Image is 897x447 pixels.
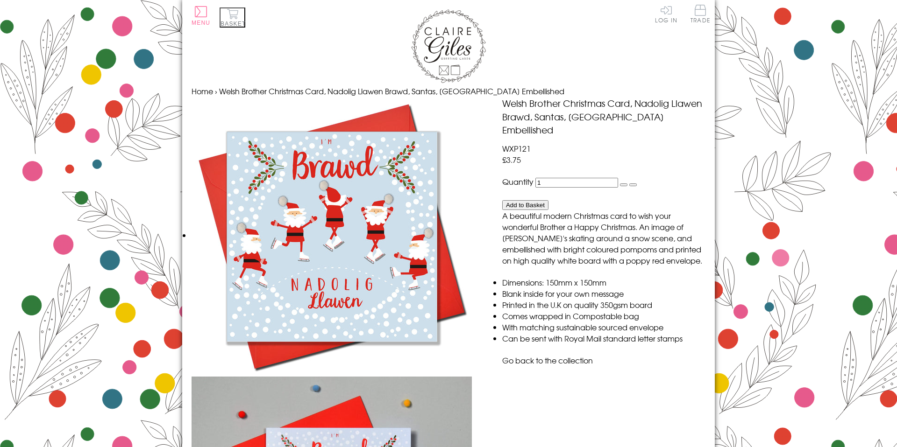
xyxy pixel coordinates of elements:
[502,277,705,288] li: Dimensions: 150mm x 150mm
[502,310,705,321] li: Comes wrapped in Compostable bag
[411,9,486,83] img: Claire Giles Greetings Cards
[502,97,705,137] h1: Welsh Brother Christmas Card, Nadolig Llawen Brawd, Santas, [GEOGRAPHIC_DATA] Embellished
[192,85,213,97] a: Home
[192,97,472,377] img: Welsh Brother Christmas Card, Nadolig Llawen Brawd, Santas, Pompom Embellished
[220,7,245,28] button: Basket
[502,200,548,210] button: Add to Basket
[192,20,210,26] span: Menu
[502,210,705,266] p: A beautiful modern Christmas card to wish your wonderful Brother a Happy Christmas. An image of [...
[192,6,210,26] button: Menu
[502,321,705,333] li: With matching sustainable sourced envelope
[215,85,217,97] span: ›
[502,333,705,344] li: Can be sent with Royal Mail standard letter stamps
[506,202,545,209] span: Add to Basket
[502,154,521,165] span: £3.75
[502,176,534,187] label: Quantity
[502,299,705,310] li: Printed in the U.K on quality 350gsm board
[502,355,593,366] a: Go back to the collection
[502,143,531,154] span: WXP121
[192,85,705,97] nav: breadcrumbs
[502,288,705,299] li: Blank inside for your own message
[691,5,710,23] span: Trade
[655,5,677,23] a: Log In
[219,85,564,97] span: Welsh Brother Christmas Card, Nadolig Llawen Brawd, Santas, [GEOGRAPHIC_DATA] Embellished
[691,5,710,25] a: Trade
